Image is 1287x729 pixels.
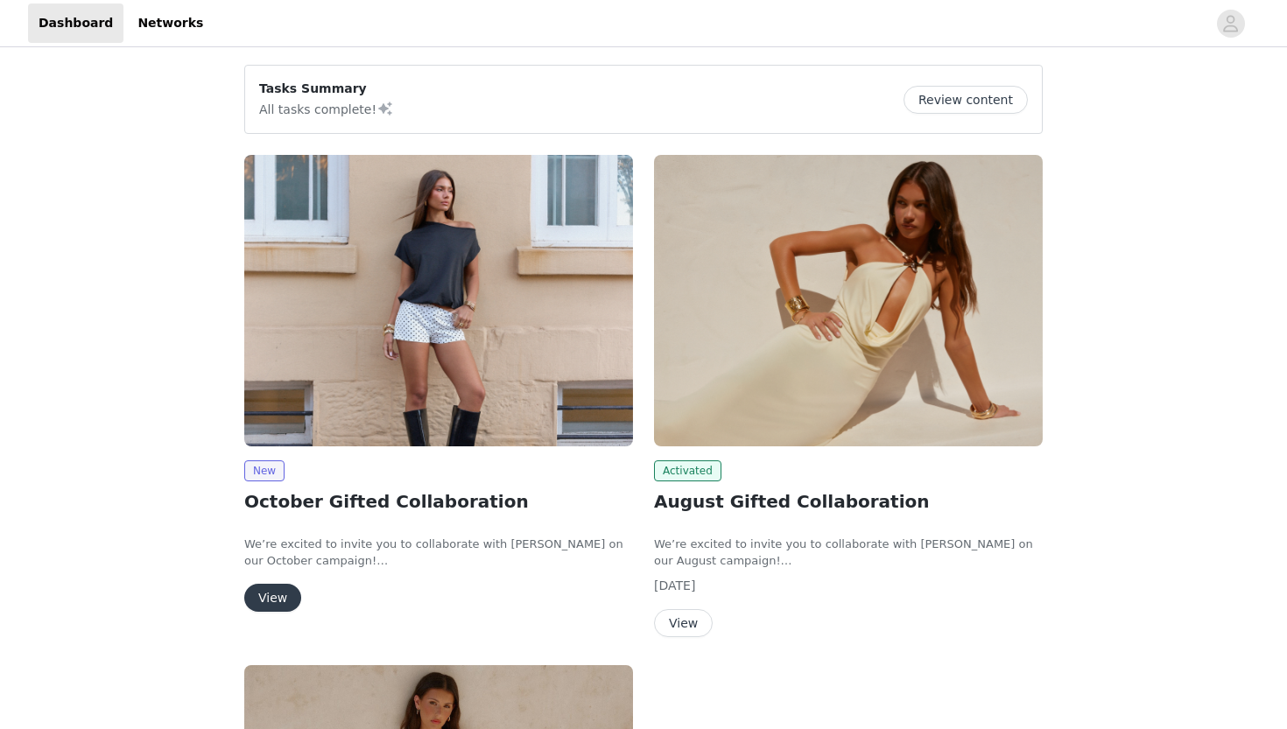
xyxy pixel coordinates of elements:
span: [DATE] [654,578,695,592]
button: View [654,609,713,637]
p: We’re excited to invite you to collaborate with [PERSON_NAME] on our August campaign! [654,536,1043,570]
p: We’re excited to invite you to collaborate with [PERSON_NAME] on our October campaign! [244,536,633,570]
span: Activated [654,460,721,481]
img: Peppermayo AUS [654,155,1043,446]
a: View [654,617,713,630]
p: Tasks Summary [259,80,394,98]
a: Networks [127,4,214,43]
h2: October Gifted Collaboration [244,488,633,515]
div: avatar [1222,10,1239,38]
p: All tasks complete! [259,98,394,119]
span: New [244,460,285,481]
img: Peppermayo AUS [244,155,633,446]
h2: August Gifted Collaboration [654,488,1043,515]
a: Dashboard [28,4,123,43]
button: Review content [904,86,1028,114]
a: View [244,592,301,605]
button: View [244,584,301,612]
